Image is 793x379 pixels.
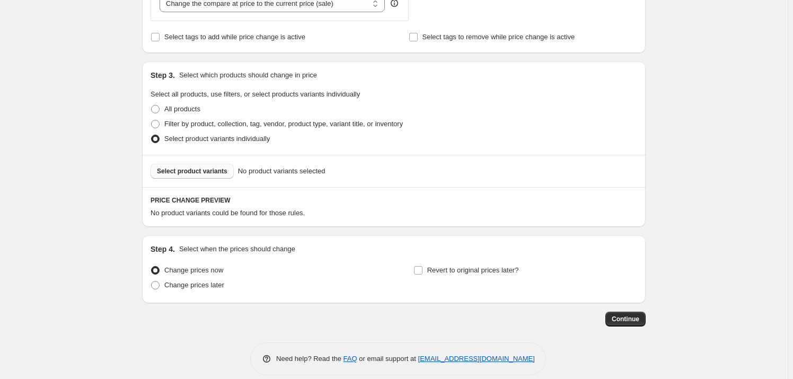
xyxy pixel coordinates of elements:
[151,164,234,179] button: Select product variants
[151,196,637,205] h6: PRICE CHANGE PREVIEW
[151,90,360,98] span: Select all products, use filters, or select products variants individually
[164,281,224,289] span: Change prices later
[343,355,357,363] a: FAQ
[164,33,305,41] span: Select tags to add while price change is active
[427,266,519,274] span: Revert to original prices later?
[422,33,575,41] span: Select tags to remove while price change is active
[179,70,317,81] p: Select which products should change in price
[276,355,343,363] span: Need help? Read the
[164,120,403,128] span: Filter by product, collection, tag, vendor, product type, variant title, or inventory
[151,70,175,81] h2: Step 3.
[418,355,535,363] a: [EMAIL_ADDRESS][DOMAIN_NAME]
[157,167,227,175] span: Select product variants
[164,135,270,143] span: Select product variants individually
[179,244,295,254] p: Select when the prices should change
[151,244,175,254] h2: Step 4.
[357,355,418,363] span: or email support at
[164,266,223,274] span: Change prices now
[612,315,639,323] span: Continue
[605,312,646,327] button: Continue
[151,209,305,217] span: No product variants could be found for those rules.
[238,166,325,177] span: No product variants selected
[164,105,200,113] span: All products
